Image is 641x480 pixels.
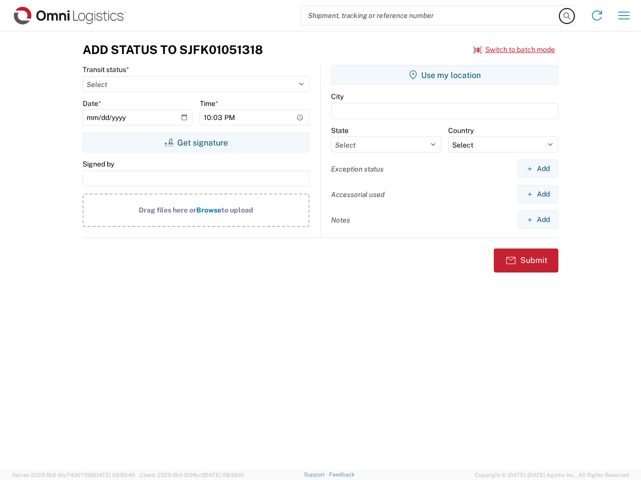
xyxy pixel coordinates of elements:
[196,206,221,214] span: Browse
[331,215,350,224] label: Notes
[494,248,558,272] button: Submit
[304,471,329,477] a: Support
[331,92,344,101] label: City
[300,6,560,25] input: Shipment, tracking or reference number
[329,471,355,477] a: Feedback
[93,472,135,478] span: [DATE] 09:50:40
[331,65,558,85] button: Use my location
[140,472,244,478] span: Client: 2025.19.0-129fbcf
[200,99,218,108] label: Time
[83,132,309,152] button: Get signature
[139,206,196,214] span: Drag files here or
[83,65,129,74] label: Transit status
[83,99,101,108] label: Date
[473,41,555,58] button: Switch to batch mode
[518,185,558,203] button: Add
[83,42,263,57] h3: Add Status to SJFK01051318
[221,206,253,214] span: to upload
[203,472,244,478] span: [DATE] 09:39:01
[12,472,135,478] span: Server: 2025.19.0-91c74307f99
[331,164,384,173] label: Exception status
[448,126,474,135] label: Country
[83,159,114,168] label: Signed by
[331,190,385,199] label: Accessorial used
[331,126,349,135] label: State
[518,159,558,178] button: Add
[475,470,629,479] span: Copyright © [DATE]-[DATE] Agistix Inc., All Rights Reserved
[518,210,558,229] button: Add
